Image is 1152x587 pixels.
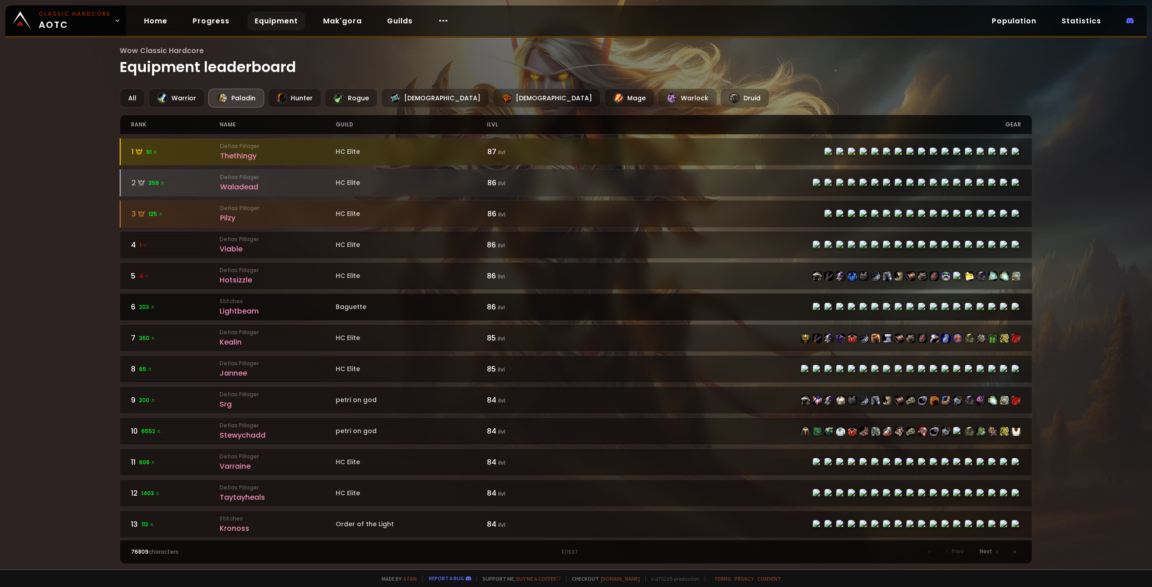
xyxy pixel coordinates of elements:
small: Defias Pillager [220,453,335,461]
img: item-22429 [836,272,845,281]
small: ilvl [498,179,505,187]
a: 13113 StitchesKronossOrder of the Light84 ilvlitem-22428item-23036item-22429item-859item-22425ite... [120,511,1033,538]
div: Mage [604,89,654,108]
a: 2359 Defias PillagerWaladeadHC Elite86 ilvlitem-22428item-21712item-22429item-11840item-22425item... [120,169,1033,197]
a: Mak'gora [316,12,369,30]
img: item-22424 [895,334,904,343]
img: item-18472 [941,334,950,343]
div: HC Elite [336,240,487,250]
a: 865 Defias PillagerJanneeHC Elite85 ilvlitem-22428item-21712item-22429item-2575item-16958item-224... [120,355,1033,383]
span: v. d752d5 - production [645,575,699,582]
a: 41 Defias PillagerViableHC Elite86 ilvlitem-22428item-21712item-22429item-2577item-22425item-2243... [120,231,1033,259]
small: Defias Pillager [220,421,335,430]
span: 200 [139,396,156,404]
img: item-19145 [848,427,857,436]
img: item-16058 [930,427,939,436]
div: 11 [131,457,220,468]
img: item-5976 [1012,427,1021,436]
img: item-23056 [988,272,997,281]
img: item-19140 [918,427,927,436]
div: Hunter [268,89,321,108]
img: item-2576 [836,427,845,436]
small: Defias Pillager [220,390,335,399]
img: item-21667 [871,334,880,343]
img: item-18510 [965,334,974,343]
img: item-21620 [918,334,927,343]
div: Rogue [325,89,378,108]
span: 125 [148,210,163,218]
img: item-21583 [965,396,974,405]
small: Defias Pillager [220,204,336,212]
img: item-45 [836,396,845,405]
img: item-12930 [941,396,950,405]
small: ilvl [498,304,505,311]
img: item-16058 [918,396,927,405]
a: 191 Defias PillagerThethingyHC Elite87 ilvlitem-22428item-21712item-22429item-22425item-21582item... [120,138,1033,166]
img: item-23201 [1000,334,1009,343]
small: Defias Pillager [220,142,336,150]
div: Baguette [336,302,487,312]
img: item-22427 [883,272,892,281]
span: Next [980,547,992,556]
div: Taytayheals [220,492,335,503]
small: ilvl [498,335,505,342]
img: item-16954 [871,427,880,436]
img: item-21210 [930,396,939,405]
img: item-18810 [824,427,833,436]
div: characters [131,548,354,556]
span: Support me, [477,575,561,582]
div: 85 [487,332,576,344]
span: AOTC [39,10,111,31]
div: 6 [131,301,220,313]
img: item-22424 [895,396,904,405]
img: item-22430 [895,272,904,281]
div: Kealin [220,336,335,348]
img: item-21669 [801,334,810,343]
img: item-4335 [836,334,845,343]
img: item-23006 [1012,272,1021,281]
img: item-22424 [906,272,915,281]
img: item-22819 [1000,272,1009,281]
small: Classic Hardcore [39,10,111,18]
a: Progress [185,12,237,30]
div: 4 [131,239,220,251]
img: item-18510 [965,427,974,436]
img: item-22431 [859,334,868,343]
img: item-23075 [988,334,997,343]
div: Warrior [148,89,205,108]
div: 86 [487,270,576,282]
img: item-23192 [1012,334,1021,343]
span: 65 [139,365,153,373]
small: Stitches [220,297,335,305]
img: item-22429 [824,396,833,405]
div: HC Elite [336,209,487,219]
img: item-19382 [930,334,939,343]
small: ilvl [498,490,505,497]
div: 85 [487,363,576,375]
a: 11608 Defias PillagerVarraineHC Elite84 ilvlitem-22428item-21712item-22429item-2575item-22425item... [120,448,1033,476]
small: ilvl [498,242,505,249]
a: 121403 Defias PillagerTaytayhealsHC Elite84 ilvlitem-22428item-21712item-22429item-2575item-22425... [120,479,1033,507]
small: ilvl [498,273,505,280]
span: 1 [139,241,148,249]
div: petri on god [336,426,487,436]
img: item-19950 [941,427,950,436]
div: 86 [487,301,576,313]
div: 86 [487,208,576,220]
a: a fan [403,575,417,582]
span: 203 [139,303,155,311]
small: Defias Pillager [220,235,335,243]
a: Home [137,12,175,30]
img: item-22431 [859,396,868,405]
div: gear [576,115,1021,134]
div: 5 [131,270,220,282]
small: ilvl [498,211,505,218]
a: Report a bug [429,575,464,582]
div: HC Elite [336,271,487,281]
img: item-14553 [859,427,868,436]
img: item-20264 [906,427,915,436]
img: item-22819 [988,396,997,405]
div: 86 [487,177,576,188]
span: 1403 [141,489,160,497]
div: Thethingy [220,150,336,161]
